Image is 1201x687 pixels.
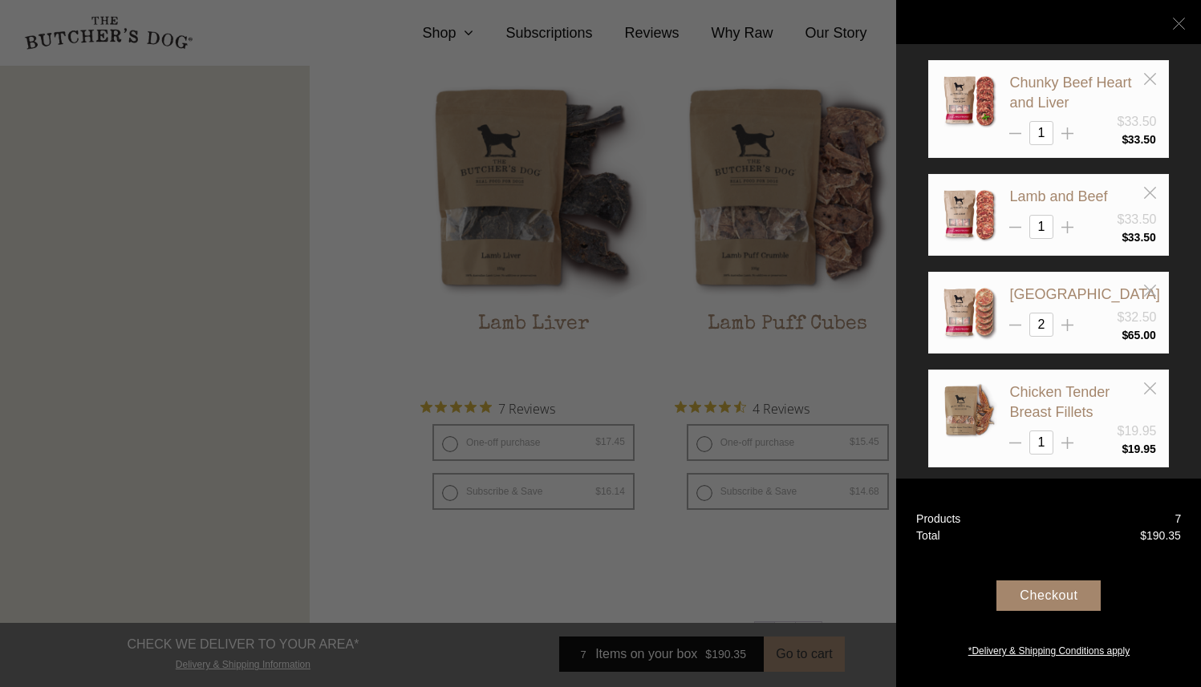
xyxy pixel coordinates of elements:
img: Turkey [941,285,997,341]
div: $33.50 [1117,210,1156,229]
bdi: 190.35 [1140,529,1181,542]
a: Chunky Beef Heart and Liver [1009,75,1131,111]
div: $33.50 [1117,112,1156,131]
span: $ [1122,133,1128,146]
img: Chicken Tender Breast Fillets [941,382,997,438]
div: Total [916,527,940,544]
bdi: 33.50 [1122,133,1156,146]
div: $19.95 [1117,422,1156,441]
a: Lamb and Beef [1009,188,1107,204]
a: *Delivery & Shipping Conditions apply [896,640,1201,658]
div: Products [916,511,960,527]
a: Products 7 Total $190.35 Checkout [896,479,1201,687]
span: $ [1122,231,1128,244]
bdi: 33.50 [1122,231,1156,244]
div: 7 [1175,511,1181,527]
span: $ [1140,529,1146,542]
a: [GEOGRAPHIC_DATA] [1009,286,1159,302]
div: Checkout [996,580,1101,611]
img: Lamb and Beef [941,187,997,243]
div: $32.50 [1117,308,1156,327]
span: $ [1122,329,1128,341]
img: Chunky Beef Heart and Liver [941,73,997,129]
span: $ [1122,443,1128,455]
bdi: 19.95 [1122,443,1156,455]
bdi: 65.00 [1122,329,1156,341]
a: Chicken Tender Breast Fillets [1009,384,1110,420]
